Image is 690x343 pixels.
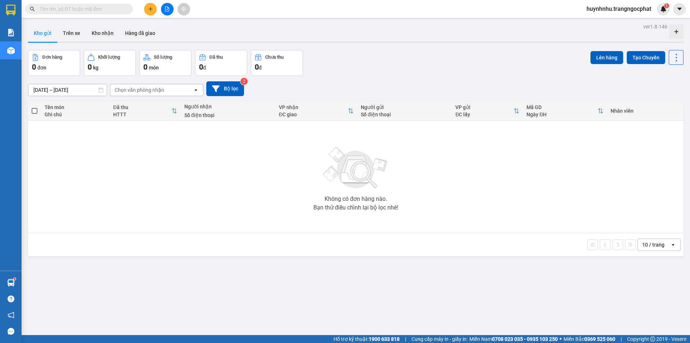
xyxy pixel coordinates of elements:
div: Ghi chú [45,112,106,117]
img: warehouse-icon [7,47,15,54]
div: Khối lượng [98,55,120,60]
div: Người nhận [184,104,272,109]
sup: 2 [240,78,248,85]
span: đơn [37,65,46,71]
span: aim [181,6,186,12]
span: caret-down [676,6,683,12]
button: Số lượng0món [139,50,192,76]
img: icon-new-feature [660,6,667,12]
button: file-add [161,3,174,15]
img: svg+xml;base64,PHN2ZyBjbGFzcz0ibGlzdC1wbHVnX19zdmciIHhtbG5zPSJodHRwOi8vd3d3LnczLm9yZy8yMDAwL3N2Zy... [320,143,392,193]
th: Toggle SortBy [110,101,181,121]
span: 0 [143,63,147,71]
button: Khối lượng0kg [84,50,136,76]
button: Đã thu0đ [195,50,247,76]
span: question-circle [8,295,14,302]
input: Tìm tên, số ĐT hoặc mã đơn [40,5,124,13]
sup: 1 [664,3,669,8]
button: Hàng đã giao [119,24,161,42]
button: Tạo Chuyến [627,51,665,64]
div: Số điện thoại [184,112,272,118]
div: Số điện thoại [361,112,448,117]
strong: 1900 633 818 [369,336,400,342]
input: Select a date range. [28,84,107,96]
button: Kho gửi [28,24,57,42]
span: đ [259,65,262,71]
div: Đã thu [210,55,223,60]
img: solution-icon [7,29,15,36]
div: ĐC lấy [455,112,514,117]
sup: 1 [14,278,16,280]
span: file-add [165,6,170,12]
span: kg [93,65,98,71]
span: ⚪️ [560,338,562,340]
button: Chưa thu0đ [251,50,303,76]
div: 10 / trang [642,241,664,248]
span: Miền Nam [469,335,558,343]
th: Toggle SortBy [523,101,607,121]
span: món [149,65,159,71]
span: huynhnhu.trangngocphat [581,4,657,13]
button: aim [178,3,190,15]
span: notification [8,312,14,319]
div: Nhân viên [611,108,680,114]
span: 0 [199,63,203,71]
button: Trên xe [57,24,86,42]
span: plus [148,6,153,12]
div: Mã GD [526,104,598,110]
th: Toggle SortBy [452,101,523,121]
div: VP nhận [279,104,348,110]
span: 0 [88,63,92,71]
div: Số lượng [154,55,172,60]
img: logo-vxr [6,5,15,15]
div: Tạo kho hàng mới [669,24,684,39]
div: Chọn văn phòng nhận [115,86,164,94]
span: 0 [255,63,259,71]
div: VP gửi [455,104,514,110]
span: Cung cấp máy in - giấy in: [411,335,468,343]
span: 1 [665,3,668,8]
svg: open [670,242,676,248]
button: plus [144,3,157,15]
div: Bạn thử điều chỉnh lại bộ lọc nhé! [313,205,398,211]
span: copyright [650,337,655,342]
strong: 0369 525 060 [584,336,615,342]
span: | [621,335,622,343]
div: Đã thu [113,104,171,110]
button: Bộ lọc [206,81,244,96]
div: Tên món [45,104,106,110]
div: ĐC giao [279,112,348,117]
button: Kho nhận [86,24,119,42]
div: Chưa thu [265,55,284,60]
strong: 0708 023 035 - 0935 103 250 [492,336,558,342]
span: | [405,335,406,343]
div: Người gửi [361,104,448,110]
button: Lên hàng [590,51,623,64]
span: đ [203,65,206,71]
svg: open [193,87,199,93]
div: ver 1.8.146 [643,23,667,31]
span: message [8,328,14,335]
span: Hỗ trợ kỹ thuật: [333,335,400,343]
span: 0 [32,63,36,71]
span: Miền Bắc [563,335,615,343]
button: Đơn hàng0đơn [28,50,80,76]
th: Toggle SortBy [275,101,357,121]
button: caret-down [673,3,686,15]
div: HTTT [113,112,171,117]
img: warehouse-icon [7,279,15,286]
span: search [30,6,35,12]
div: Ngày ĐH [526,112,598,117]
div: Không có đơn hàng nào. [325,196,387,202]
div: Đơn hàng [42,55,62,60]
